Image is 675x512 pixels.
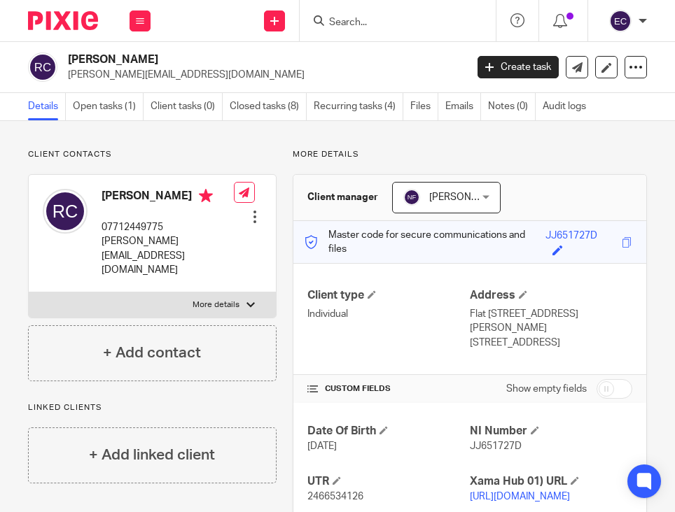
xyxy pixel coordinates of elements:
[307,441,337,451] span: [DATE]
[293,149,647,160] p: More details
[103,342,201,364] h4: + Add contact
[506,382,587,396] label: Show empty fields
[68,68,457,82] p: [PERSON_NAME][EMAIL_ADDRESS][DOMAIN_NAME]
[307,492,363,502] span: 2466534126
[28,149,277,160] p: Client contacts
[328,17,454,29] input: Search
[470,288,632,303] h4: Address
[470,474,632,489] h4: Xama Hub 01) URL
[193,299,239,311] p: More details
[307,474,470,489] h4: UTR
[470,441,522,451] span: JJ651727D
[73,93,144,120] a: Open tasks (1)
[470,307,632,336] p: Flat [STREET_ADDRESS][PERSON_NAME]
[470,424,632,439] h4: NI Number
[307,383,470,394] h4: CUSTOM FIELDS
[304,228,545,257] p: Master code for secure communications and files
[102,220,234,234] p: 07712449775
[28,11,98,30] img: Pixie
[545,229,597,245] div: JJ651727D
[307,307,470,321] p: Individual
[307,190,378,204] h3: Client manager
[429,192,506,202] span: [PERSON_NAME]
[68,52,379,67] h2: [PERSON_NAME]
[43,189,88,234] img: svg%3E
[609,10,632,32] img: svg%3E
[488,93,536,120] a: Notes (0)
[230,93,307,120] a: Closed tasks (8)
[445,93,481,120] a: Emails
[151,93,223,120] a: Client tasks (0)
[89,444,215,466] h4: + Add linked client
[403,189,420,206] img: svg%3E
[470,336,632,350] p: [STREET_ADDRESS]
[470,492,570,502] a: [URL][DOMAIN_NAME]
[543,93,593,120] a: Audit logs
[28,52,57,82] img: svg%3E
[314,93,403,120] a: Recurring tasks (4)
[410,93,438,120] a: Files
[28,93,66,120] a: Details
[102,189,234,206] h4: [PERSON_NAME]
[102,234,234,277] p: [PERSON_NAME][EMAIL_ADDRESS][DOMAIN_NAME]
[307,424,470,439] h4: Date Of Birth
[28,402,277,413] p: Linked clients
[307,288,470,303] h4: Client type
[199,189,213,203] i: Primary
[478,56,559,78] a: Create task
